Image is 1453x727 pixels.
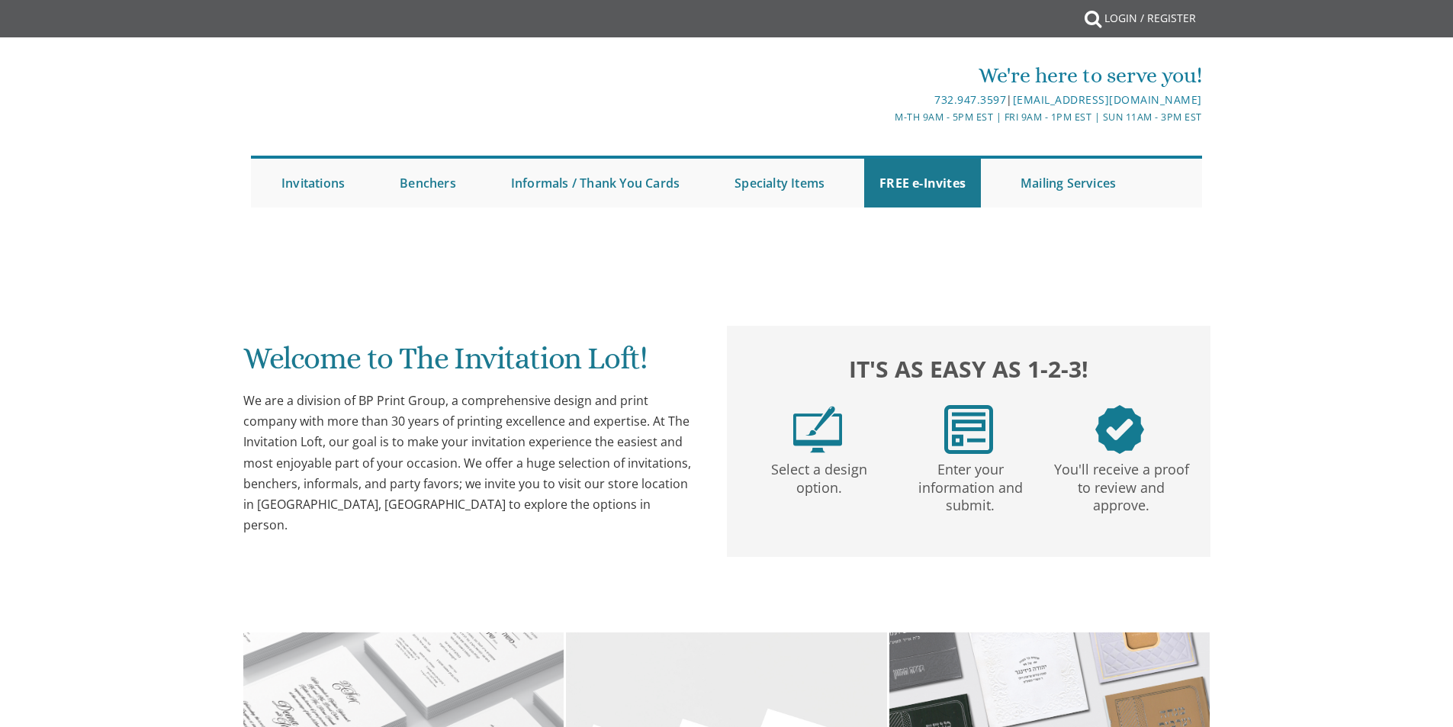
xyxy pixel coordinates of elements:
[1005,159,1131,207] a: Mailing Services
[1049,454,1194,515] p: You'll receive a proof to review and approve.
[747,454,892,497] p: Select a design option.
[1095,405,1144,454] img: step3.png
[569,109,1202,125] div: M-Th 9am - 5pm EST | Fri 9am - 1pm EST | Sun 11am - 3pm EST
[944,405,993,454] img: step2.png
[243,342,696,387] h1: Welcome to The Invitation Loft!
[569,91,1202,109] div: |
[793,405,842,454] img: step1.png
[496,159,695,207] a: Informals / Thank You Cards
[934,92,1006,107] a: 732.947.3597
[384,159,471,207] a: Benchers
[742,352,1195,386] h2: It's as easy as 1-2-3!
[569,60,1202,91] div: We're here to serve you!
[266,159,360,207] a: Invitations
[1013,92,1202,107] a: [EMAIL_ADDRESS][DOMAIN_NAME]
[898,454,1043,515] p: Enter your information and submit.
[719,159,840,207] a: Specialty Items
[243,391,696,536] div: We are a division of BP Print Group, a comprehensive design and print company with more than 30 y...
[864,159,981,207] a: FREE e-Invites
